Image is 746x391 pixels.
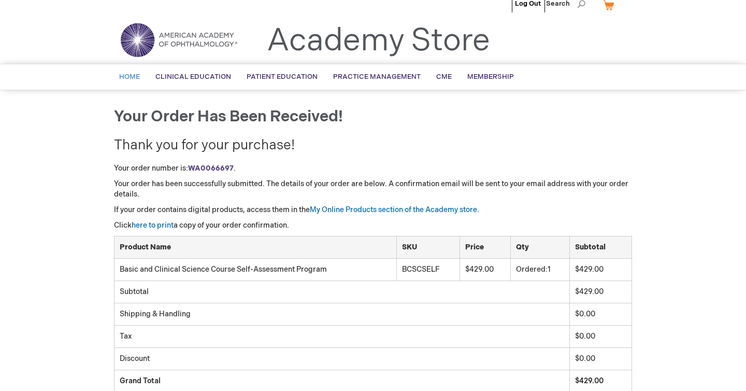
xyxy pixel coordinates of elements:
td: $429.00 [460,259,510,281]
td: 1 [511,259,570,281]
th: Price [460,236,510,259]
td: $0.00 [570,303,632,326]
p: Your order has been successfully submitted. The details of your order are below. A confirmation e... [114,179,632,200]
td: $429.00 [570,259,632,281]
span: Membership [467,73,514,81]
span: Patient Education [247,73,318,81]
p: Your order number is: . [114,163,632,174]
th: Qty [511,236,570,259]
td: Tax [114,326,570,348]
td: $429.00 [570,281,632,303]
a: My Online Products section of the Academy store. [310,205,479,214]
td: BCSCSELF [397,259,460,281]
span: Practice Management [333,73,421,81]
td: $0.00 [570,348,632,370]
a: WA0066697 [188,164,234,173]
td: Basic and Clinical Science Course Self-Assessment Program [114,259,397,281]
a: Academy Store [267,22,490,60]
td: $0.00 [570,326,632,348]
a: here to print [132,221,174,230]
h2: Thank you for your purchase! [114,138,632,153]
span: Clinical Education [155,73,231,81]
td: Discount [114,348,570,370]
th: Product Name [114,236,397,259]
th: SKU [397,236,460,259]
span: CME [436,73,452,81]
th: Subtotal [570,236,632,259]
span: Home [119,73,140,81]
p: Click a copy of your order confirmation. [114,220,632,231]
span: Your order has been received! [114,107,343,126]
td: Subtotal [114,281,570,303]
td: Shipping & Handling [114,303,570,326]
p: If your order contains digital products, access them in the [114,205,632,215]
span: Ordered: [516,265,548,274]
